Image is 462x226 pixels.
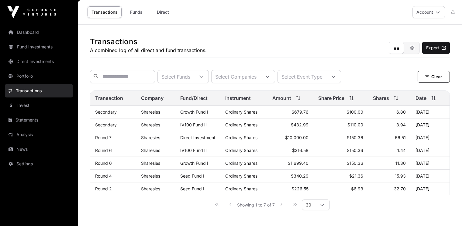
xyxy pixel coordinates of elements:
a: Sharesies [141,135,160,140]
a: Seed Fund I [180,173,204,178]
a: Growth Fund I [180,109,208,115]
a: Invest [5,99,73,112]
a: Round 7 [95,135,112,140]
span: Shares [373,94,389,102]
span: Date [415,94,426,102]
a: Secondary [95,122,117,127]
td: $1,699.40 [267,157,313,170]
span: 11.30 [395,161,406,166]
a: Round 4 [95,173,112,178]
span: $21.36 [349,173,363,178]
a: Seed Fund I [180,186,204,191]
span: Direct Investment [180,135,215,140]
span: 32.70 [394,186,406,191]
span: Ordinary Shares [225,122,257,127]
a: Fund Investments [5,40,73,54]
a: Transactions [88,6,122,18]
td: [DATE] [411,144,450,157]
span: 66.51 [395,135,406,140]
span: Ordinary Shares [225,109,257,115]
a: Transactions [5,84,73,97]
a: Settings [5,157,73,171]
span: Ordinary Shares [225,173,257,178]
span: 6.80 [396,109,406,115]
a: News [5,143,73,156]
span: 1.44 [397,148,406,153]
td: [DATE] [411,106,450,118]
a: Growth Fund I [180,161,208,166]
a: Round 6 [95,148,112,153]
a: Secondary [95,109,117,115]
a: Dashboard [5,26,73,39]
td: $679.76 [267,106,313,118]
div: Select Companies [212,70,260,83]
span: Instrument [225,94,251,102]
a: Sharesies [141,148,160,153]
a: Round 6 [95,161,112,166]
td: $340.29 [267,170,313,182]
button: Clear [418,71,450,83]
span: Share Price [318,94,344,102]
div: Select Event Type [278,70,326,83]
a: Funds [124,6,148,18]
a: Sharesies [141,161,160,166]
span: Ordinary Shares [225,148,257,153]
td: [DATE] [411,157,450,170]
td: [DATE] [411,170,450,182]
td: [DATE] [411,182,450,195]
td: $10,000.00 [267,131,313,144]
span: 15.93 [395,173,406,178]
span: $110.00 [347,122,363,127]
button: Account [412,6,445,18]
a: Sharesies [141,186,160,191]
td: $216.58 [267,144,313,157]
a: Export [422,42,450,54]
a: Analysis [5,128,73,141]
a: Portfolio [5,69,73,83]
span: 3.94 [396,122,406,127]
span: Ordinary Shares [225,161,257,166]
span: $150.36 [347,148,363,153]
td: $226.55 [267,182,313,195]
p: A combined log of all direct and fund transactions. [90,47,207,54]
span: $6.93 [351,186,363,191]
span: $150.36 [347,135,363,140]
span: Fund/Direct [180,94,208,102]
span: Showing 1 to 7 of 7 [237,202,275,207]
span: $150.36 [347,161,363,166]
a: IV100 Fund II [180,122,207,127]
td: [DATE] [411,118,450,131]
td: $432.99 [267,118,313,131]
a: Sharesies [141,173,160,178]
img: Icehouse Ventures Logo [7,6,56,18]
span: Ordinary Shares [225,186,257,191]
a: Sharesies [141,122,160,127]
a: Direct [151,6,175,18]
span: $100.00 [346,109,363,115]
a: Sharesies [141,109,160,115]
h1: Transactions [90,37,207,47]
span: Amount [272,94,291,102]
span: Transaction [95,94,123,102]
div: Select Funds [158,70,194,83]
span: Company [141,94,164,102]
span: Ordinary Shares [225,135,257,140]
a: Round 2 [95,186,112,191]
span: Rows per page [302,200,315,210]
a: IV100 Fund II [180,148,207,153]
td: [DATE] [411,131,450,144]
a: Direct Investments [5,55,73,68]
a: Statements [5,113,73,127]
iframe: Chat Widget [432,197,462,226]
